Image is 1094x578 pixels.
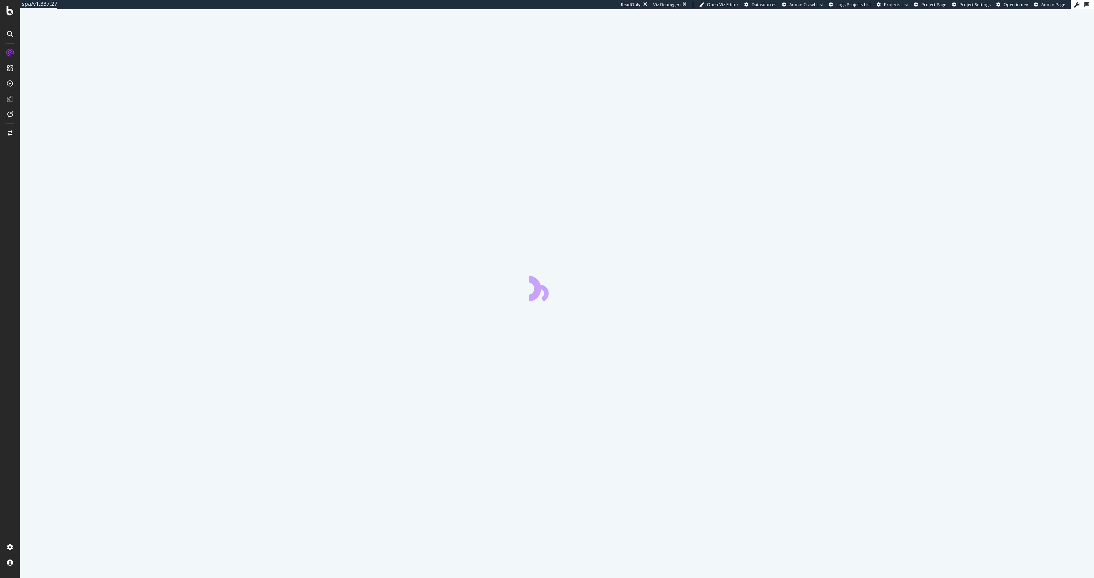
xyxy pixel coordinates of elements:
[1041,2,1065,7] span: Admin Page
[789,2,823,7] span: Admin Crawl List
[914,2,946,8] a: Project Page
[529,274,585,301] div: animation
[699,2,739,8] a: Open Viz Editor
[752,2,776,7] span: Datasources
[707,2,739,7] span: Open Viz Editor
[836,2,871,7] span: Logs Projects List
[653,2,681,8] div: Viz Debugger:
[1004,2,1028,7] span: Open in dev
[1034,2,1065,8] a: Admin Page
[621,2,642,8] div: ReadOnly:
[884,2,908,7] span: Projects List
[959,2,991,7] span: Project Settings
[877,2,908,8] a: Projects List
[744,2,776,8] a: Datasources
[782,2,823,8] a: Admin Crawl List
[829,2,871,8] a: Logs Projects List
[921,2,946,7] span: Project Page
[996,2,1028,8] a: Open in dev
[952,2,991,8] a: Project Settings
